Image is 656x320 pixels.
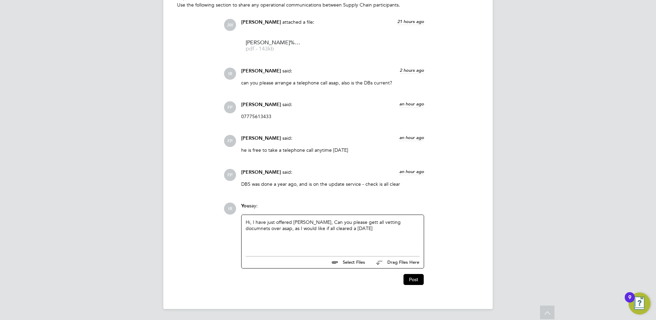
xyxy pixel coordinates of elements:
[399,169,424,174] span: an hour ago
[628,297,631,306] div: 9
[224,135,236,147] span: FP
[282,135,292,141] span: said:
[241,135,281,141] span: [PERSON_NAME]
[241,19,281,25] span: [PERSON_NAME]
[400,67,424,73] span: 2 hours ago
[224,68,236,80] span: IR
[241,68,281,74] span: [PERSON_NAME]
[246,219,420,249] div: Hi, I have just offered [PERSON_NAME], Can you please gett all vetting documnets over asap, as I ...
[282,68,292,74] span: said:
[224,101,236,113] span: FP
[241,203,424,215] div: say:
[282,19,314,25] span: attached a file:
[241,147,424,153] p: he is free to take a telephone call anytime [DATE]
[246,46,301,52] span: pdf - 143kb
[224,169,236,181] span: FP
[397,19,424,24] span: 21 hours ago
[246,40,301,45] span: [PERSON_NAME]%[DEMOGRAPHIC_DATA]%20-%20MH%20CV.cleaned%20(1)
[371,255,420,270] button: Drag Files Here
[224,19,236,31] span: JW
[246,40,301,52] a: [PERSON_NAME]%[DEMOGRAPHIC_DATA]%20-%20MH%20CV.cleaned%20(1) pdf - 143kb
[403,274,424,285] button: Post
[241,80,424,86] p: can you please arrange a telephone call asap, also is the DBs current?
[224,203,236,215] span: IR
[241,102,281,107] span: [PERSON_NAME]
[241,113,424,119] p: 07775613433
[241,169,281,175] span: [PERSON_NAME]
[399,135,424,140] span: an hour ago
[177,2,479,8] p: Use the following section to share any operational communications between Supply Chain participants.
[241,203,249,209] span: You
[282,101,292,107] span: said:
[399,101,424,107] span: an hour ago
[629,293,651,315] button: Open Resource Center, 9 new notifications
[241,181,424,187] p: DBS was done a year ago, and is on the update service - check is all clear
[282,169,292,175] span: said:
